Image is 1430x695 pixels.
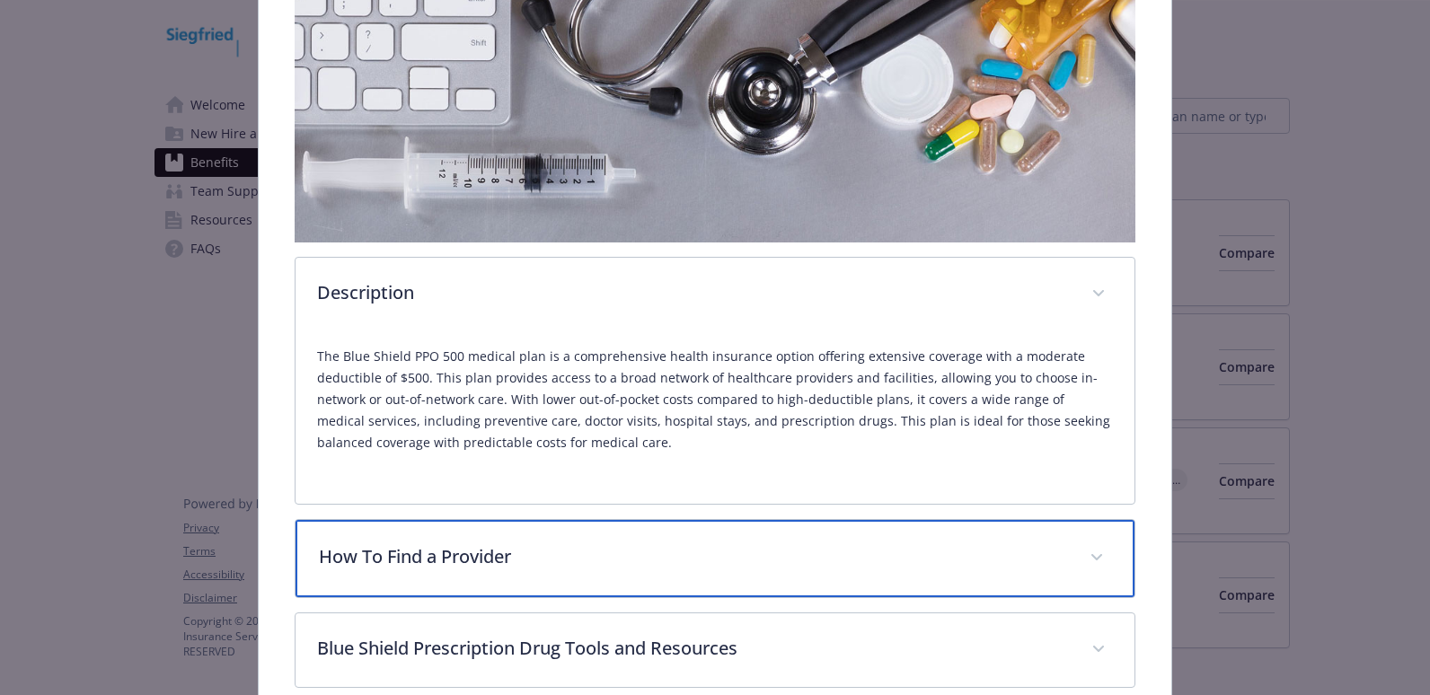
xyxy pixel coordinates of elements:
p: Description [317,279,1071,306]
div: Description [296,258,1135,331]
div: Blue Shield Prescription Drug Tools and Resources [296,613,1135,687]
p: How To Find a Provider [319,543,1069,570]
div: Description [296,331,1135,504]
p: The Blue Shield PPO 500 medical plan is a comprehensive health insurance option offering extensiv... [317,346,1114,453]
div: How To Find a Provider [296,520,1135,597]
p: Blue Shield Prescription Drug Tools and Resources [317,635,1071,662]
